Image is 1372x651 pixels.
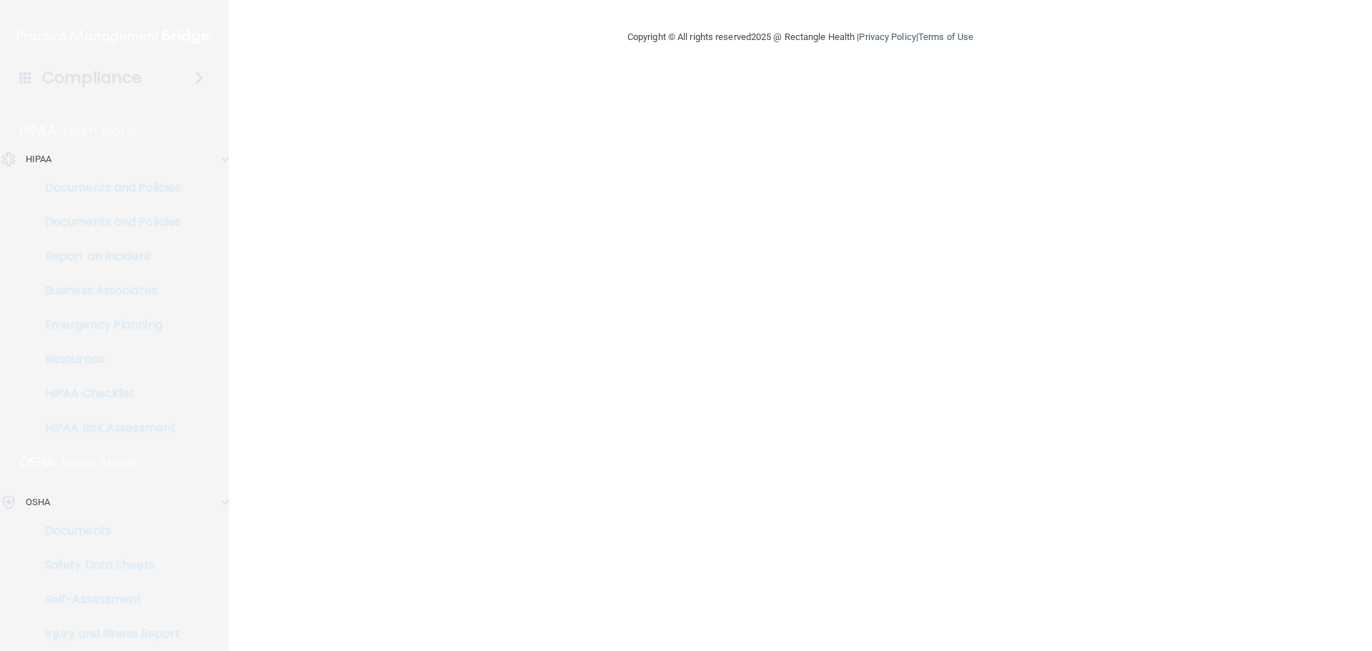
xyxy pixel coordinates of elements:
img: PMB logo [17,22,212,51]
h4: Compliance [42,68,141,88]
p: Documents [9,524,204,538]
p: Business Associates [9,284,204,298]
div: Copyright © All rights reserved 2025 @ Rectangle Health | | [540,14,1061,60]
p: HIPAA [26,151,52,168]
p: HIPAA Checklist [9,387,204,401]
p: Documents and Policies [9,215,204,229]
p: HIPAA Risk Assessment [9,421,204,435]
p: Learn More! [63,122,139,139]
p: Self-Assessment [9,592,204,607]
p: Emergency Planning [9,318,204,332]
p: Documents and Policies [9,181,204,195]
p: OSHA [19,454,55,471]
p: HIPAA [19,122,56,139]
p: Safety Data Sheets [9,558,204,572]
p: OSHA [26,494,50,511]
p: Resources [9,352,204,367]
p: Learn More! [62,454,138,471]
a: Privacy Policy [859,31,915,42]
a: Terms of Use [918,31,973,42]
p: Report an Incident [9,249,204,264]
p: Injury and Illness Report [9,627,204,641]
